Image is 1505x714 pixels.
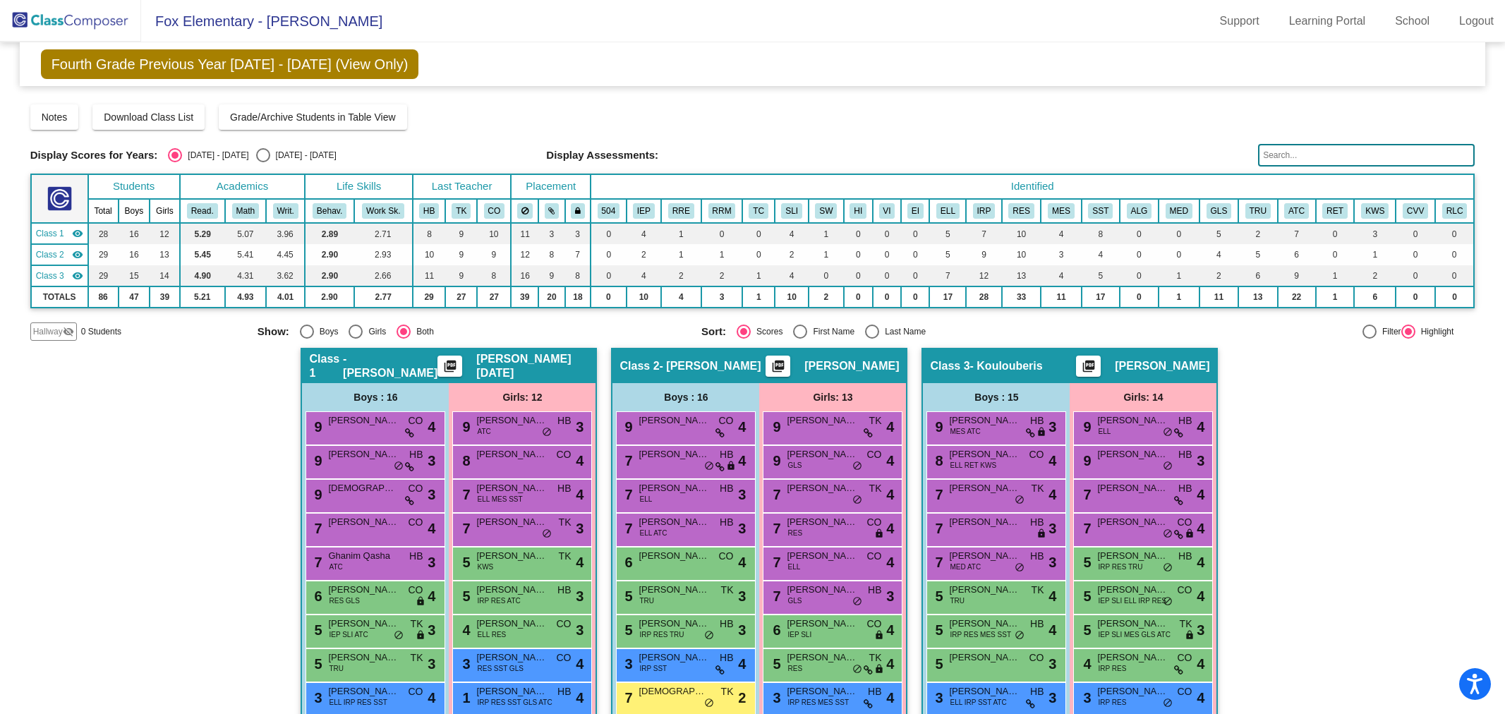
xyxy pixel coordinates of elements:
td: 4 [1041,223,1081,244]
td: 9 [966,244,1001,265]
td: 2.77 [354,286,413,308]
button: TK [452,203,471,219]
td: 39 [150,286,179,308]
td: 0 [1159,223,1199,244]
span: Class 1 [36,227,64,240]
div: Boys : 16 [302,383,449,411]
td: 1 [809,223,844,244]
td: 29 [88,265,119,286]
td: 10 [1002,244,1041,265]
button: Behav. [313,203,346,219]
th: Chippewa Valley Virtual Academy [1396,199,1435,223]
span: Sort: [701,325,726,338]
td: 0 [1396,223,1435,244]
a: Support [1209,10,1271,32]
td: 6 [1354,286,1396,308]
td: Alexa Koulouberis - Koulouberis [31,265,88,286]
td: 0 [591,244,626,265]
mat-icon: visibility_off [63,326,74,337]
span: [PERSON_NAME] [1115,359,1209,373]
td: 4.31 [225,265,266,286]
td: 0 [809,265,844,286]
td: 0 [742,223,775,244]
td: 13 [1002,265,1041,286]
span: Class 2 [619,359,659,373]
td: 29 [88,244,119,265]
td: 0 [1435,265,1474,286]
td: 5.45 [180,244,225,265]
td: 0 [701,223,743,244]
th: Remote Learning Concerns [1435,199,1474,223]
th: 504 Plan [591,199,626,223]
th: Academics [180,174,306,199]
td: 4 [627,265,662,286]
td: 5 [1199,223,1238,244]
td: 3 [565,223,591,244]
span: - Koulouberis [970,359,1043,373]
td: 0 [1396,244,1435,265]
td: 0 [742,244,775,265]
td: 22 [1278,286,1316,308]
td: 2.93 [354,244,413,265]
td: 1 [701,244,743,265]
th: Students [88,174,180,199]
button: SST [1088,203,1113,219]
td: 2 [809,286,844,308]
td: 5.29 [180,223,225,244]
td: 1 [742,265,775,286]
button: RRM [708,203,736,219]
span: Class 3 [36,270,64,282]
td: 4 [627,223,662,244]
th: Identified [591,174,1474,199]
td: 9 [538,265,565,286]
span: [PERSON_NAME] [804,359,899,373]
td: 3 [701,286,743,308]
td: 4.93 [225,286,266,308]
td: 7 [565,244,591,265]
td: 0 [1159,244,1199,265]
td: 0 [901,265,929,286]
td: 1 [1354,244,1396,265]
td: 10 [477,223,511,244]
td: 5.41 [225,244,266,265]
td: 86 [88,286,119,308]
th: Catherine O'Gorman [477,199,511,223]
td: 2 [661,265,701,286]
td: 0 [901,223,929,244]
td: 8 [477,265,511,286]
td: 5 [1082,265,1120,286]
div: Boys : 15 [923,383,1070,411]
th: Glasses [1199,199,1238,223]
td: 2.66 [354,265,413,286]
td: 6 [1238,265,1278,286]
td: 1 [661,244,701,265]
span: Display Assessments: [546,149,658,162]
td: 9 [445,244,477,265]
th: Resource Room Math [701,199,743,223]
td: TOTALS [31,286,88,308]
td: 2 [627,244,662,265]
th: Visually Impaired (2.0 if primary) [873,199,901,223]
td: 0 [873,244,901,265]
div: [DATE] - [DATE] [270,149,337,162]
button: RES [1008,203,1034,219]
td: 20 [538,286,565,308]
td: 14 [150,265,179,286]
td: 2 [1354,265,1396,286]
mat-icon: visibility [72,228,83,239]
button: VI [879,203,895,219]
span: CO [718,413,733,428]
td: 33 [1002,286,1041,308]
span: Hallway [33,325,63,338]
td: 0 [591,223,626,244]
td: 10 [775,286,809,308]
button: Print Students Details [766,356,790,377]
td: 4 [775,265,809,286]
div: Girls: 13 [759,383,906,411]
div: Filter [1377,325,1401,338]
th: Truancy/Attendance Concerns [1238,199,1278,223]
span: HB [557,413,571,428]
td: 0 [591,265,626,286]
button: Read. [187,203,218,219]
th: Individualized Education Plan [627,199,662,223]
